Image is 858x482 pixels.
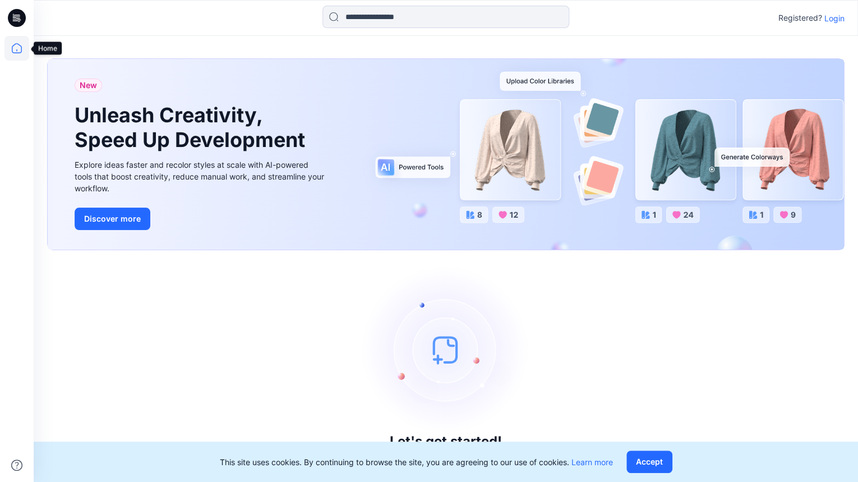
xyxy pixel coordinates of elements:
button: Discover more [75,208,150,230]
p: This site uses cookies. By continuing to browse the site, you are agreeing to our use of cookies. [220,456,613,468]
div: Explore ideas faster and recolor styles at scale with AI-powered tools that boost creativity, red... [75,159,327,194]
h3: Let's get started! [390,434,502,449]
img: empty-state-image.svg [362,265,530,434]
span: New [80,79,97,92]
h1: Unleash Creativity, Speed Up Development [75,103,310,152]
a: Discover more [75,208,327,230]
button: Accept [626,451,672,473]
p: Login [824,12,845,24]
p: Registered? [778,11,822,25]
a: Learn more [571,457,613,467]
